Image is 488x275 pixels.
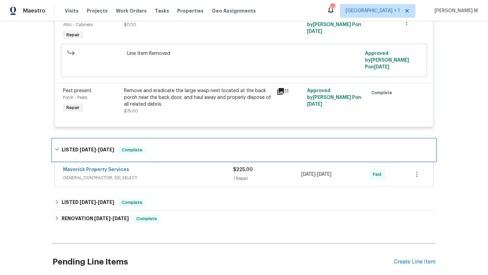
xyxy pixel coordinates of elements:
span: Projects [87,7,108,14]
span: [DATE] [94,216,110,221]
span: Approved by [PERSON_NAME] P on [307,16,361,34]
span: Complete [134,215,160,222]
div: LISTED [DATE]-[DATE]Complete [53,194,435,211]
span: $0.00 [124,23,136,27]
h6: LISTED [62,146,114,154]
span: Line Item Removed [127,50,361,57]
div: Remove and eradicate the large wasp nest located at the back porch near the back door, and haul a... [124,87,272,108]
span: Geo Assignments [212,7,256,14]
span: - [80,147,114,152]
span: [DATE] [98,147,114,152]
div: 1 Repair [233,175,301,182]
span: [DATE] [307,102,322,107]
div: 11 [277,87,303,96]
span: Approved by [PERSON_NAME] P on [307,88,361,107]
span: [DATE] [301,172,316,177]
span: Work Orders [116,7,147,14]
span: [DATE] [113,216,129,221]
span: [GEOGRAPHIC_DATA] + 1 [346,7,400,14]
span: Attic - Cabinets [63,23,93,27]
span: Approved by [PERSON_NAME] P on [365,51,409,69]
span: [DATE] [374,65,389,69]
div: Create Line Item [394,259,435,265]
span: - [94,216,129,221]
span: Pest present [63,88,91,93]
span: [PERSON_NAME] M [432,7,478,14]
span: - [301,171,331,178]
span: Complete [119,199,145,206]
span: $225.00 [233,167,253,172]
span: Complete [119,147,145,153]
div: 43 [330,4,335,11]
span: - [80,200,114,205]
span: [DATE] [317,172,331,177]
span: Properties [177,7,204,14]
div: LISTED [DATE]-[DATE]Complete [53,139,435,161]
span: Tasks [155,8,169,13]
h6: LISTED [62,198,114,207]
span: [DATE] [80,147,96,152]
span: Porch - Pests [63,96,87,100]
span: [DATE] [307,29,322,34]
a: Maverick Property Services [63,167,129,172]
span: Repair [64,31,82,38]
h6: RENOVATION [62,215,129,223]
span: Visits [65,7,79,14]
span: Repair [64,104,82,111]
span: $75.00 [124,109,138,113]
div: RENOVATION [DATE]-[DATE]Complete [53,211,435,227]
span: [DATE] [80,200,96,205]
span: Complete [371,89,395,96]
span: Paid [373,171,384,178]
span: GENERAL_CONTRACTOR, OD_SELECT [63,174,233,181]
span: [DATE] [98,200,114,205]
span: Maestro [23,7,45,14]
